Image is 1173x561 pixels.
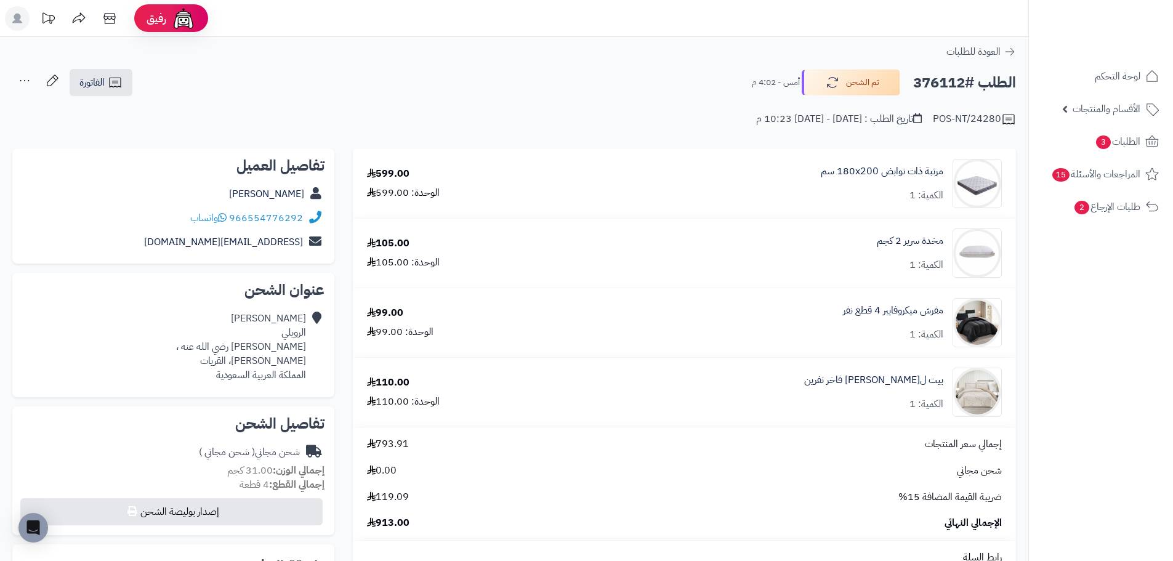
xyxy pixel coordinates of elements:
[367,256,440,270] div: الوحدة: 105.00
[367,516,409,530] span: 913.00
[22,283,324,297] h2: عنوان الشحن
[33,6,63,34] a: تحديثات المنصة
[229,211,303,225] a: 966554776292
[1074,200,1090,215] span: 2
[367,236,409,251] div: 105.00
[821,164,943,179] a: مرتبة ذات نوابض 180x200 سم
[946,44,1001,59] span: العودة للطلبات
[843,304,943,318] a: مفرش ميكروفايبر 4 قطع نفر
[909,188,943,203] div: الكمية: 1
[367,376,409,390] div: 110.00
[20,498,323,525] button: إصدار بوليصة الشحن
[240,477,324,492] small: 4 قطعة
[1052,167,1070,182] span: 15
[1095,135,1111,150] span: 3
[229,187,304,201] a: [PERSON_NAME]
[752,76,800,89] small: أمس - 4:02 م
[18,513,48,543] div: Open Intercom Messenger
[367,437,409,451] span: 793.91
[946,44,1016,59] a: العودة للطلبات
[1089,17,1161,42] img: logo-2.png
[190,211,227,225] a: واتساب
[957,464,1002,478] span: شحن مجاني
[199,445,300,459] div: شحن مجاني
[1036,62,1166,91] a: لوحة التحكم
[273,463,324,478] strong: إجمالي الوزن:
[1036,159,1166,189] a: المراجعات والأسئلة15
[953,368,1001,417] img: 1757415092-1-90x90.jpg
[199,445,255,459] span: ( شحن مجاني )
[171,6,196,31] img: ai-face.png
[909,258,943,272] div: الكمية: 1
[227,463,324,478] small: 31.00 كجم
[22,416,324,431] h2: تفاصيل الشحن
[913,70,1016,95] h2: الطلب #376112
[945,516,1002,530] span: الإجمالي النهائي
[1073,198,1140,216] span: طلبات الإرجاع
[367,186,440,200] div: الوحدة: 599.00
[953,159,1001,208] img: 1702708315-RS-09-90x90.jpg
[898,490,1002,504] span: ضريبة القيمة المضافة 15%
[367,167,409,181] div: 599.00
[144,235,303,249] a: [EMAIL_ADDRESS][DOMAIN_NAME]
[147,11,166,26] span: رفيق
[909,328,943,342] div: الكمية: 1
[1095,133,1140,150] span: الطلبات
[367,395,440,409] div: الوحدة: 110.00
[756,112,922,126] div: تاريخ الطلب : [DATE] - [DATE] 10:23 م
[367,464,397,478] span: 0.00
[269,477,324,492] strong: إجمالي القطع:
[367,306,403,320] div: 99.00
[1073,100,1140,118] span: الأقسام والمنتجات
[909,397,943,411] div: الكمية: 1
[953,298,1001,347] img: 1748259993-1-90x90.jpg
[877,234,943,248] a: مخدة سرير 2 كجم
[933,112,1016,127] div: POS-NT/24280
[1036,127,1166,156] a: الطلبات3
[367,325,433,339] div: الوحدة: 99.00
[1051,166,1140,183] span: المراجعات والأسئلة
[79,75,105,90] span: الفاتورة
[70,69,132,96] a: الفاتورة
[1095,68,1140,85] span: لوحة التحكم
[804,373,943,387] a: بيت ل[PERSON_NAME] فاخر نفرين
[22,158,324,173] h2: تفاصيل العميل
[953,228,1001,278] img: 1711657987-220106010146-90x90.jpg
[367,490,409,504] span: 119.09
[802,70,900,95] button: تم الشحن
[176,312,306,382] div: [PERSON_NAME] الرويلي [PERSON_NAME] رضي الله عنه ، [PERSON_NAME]، القريات المملكة العربية السعودية
[925,437,1002,451] span: إجمالي سعر المنتجات
[1036,192,1166,222] a: طلبات الإرجاع2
